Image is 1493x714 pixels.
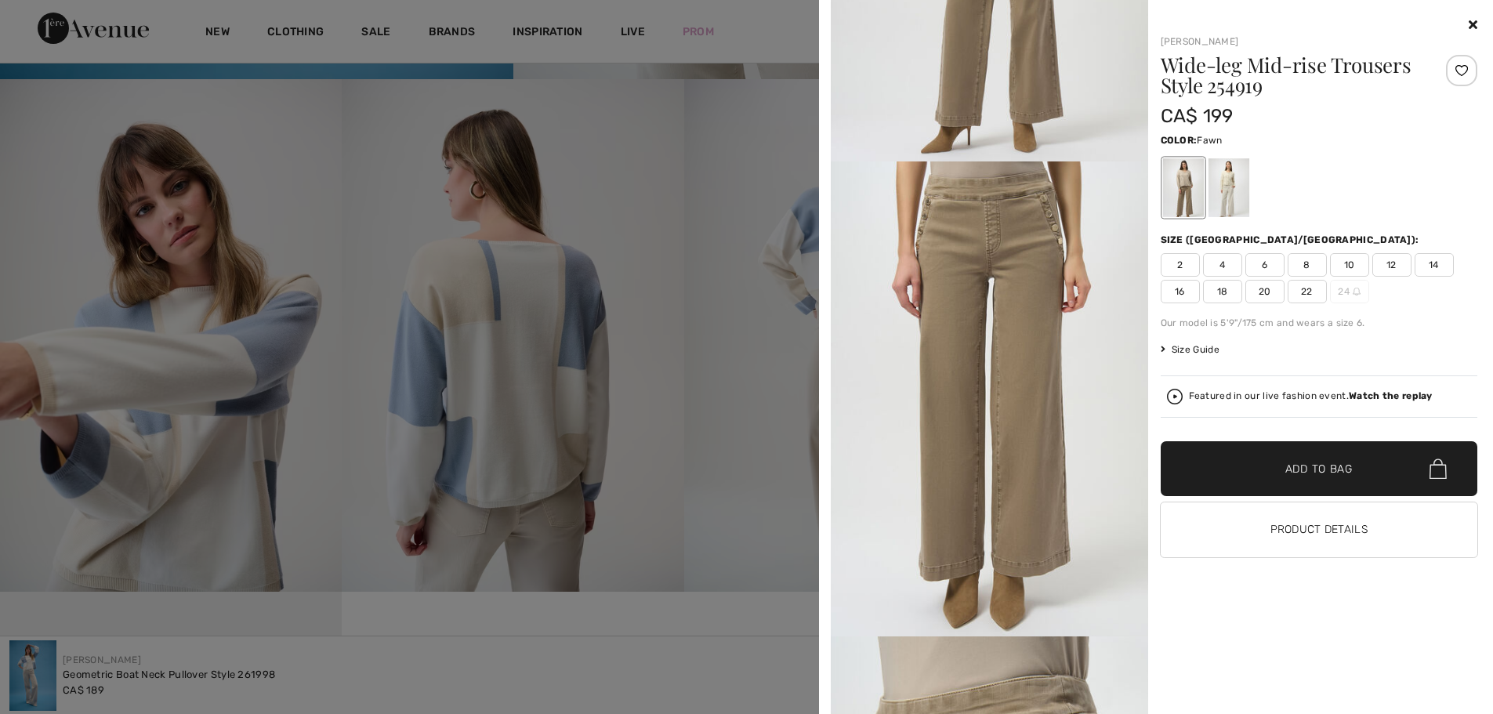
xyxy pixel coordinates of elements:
[1288,280,1327,303] span: 22
[1161,233,1422,247] div: Size ([GEOGRAPHIC_DATA]/[GEOGRAPHIC_DATA]):
[1415,253,1454,277] span: 14
[1197,135,1222,146] span: Fawn
[1161,36,1239,47] a: [PERSON_NAME]
[831,161,1148,636] img: joseph-ribkoff-pants-fawn_254919a_3_65e2_search.jpg
[1161,55,1425,96] h1: Wide-leg Mid-rise Trousers Style 254919
[1161,343,1219,357] span: Size Guide
[1161,441,1478,496] button: Add to Bag
[1161,105,1234,127] span: CA$ 199
[1161,135,1198,146] span: Color:
[1330,280,1369,303] span: 24
[1161,316,1478,330] div: Our model is 5'9"/175 cm and wears a size 6.
[1161,280,1200,303] span: 16
[1430,458,1447,479] img: Bag.svg
[1330,253,1369,277] span: 10
[1167,389,1183,404] img: Watch the replay
[1245,280,1285,303] span: 20
[1203,280,1242,303] span: 18
[1162,158,1203,217] div: Fawn
[1285,461,1353,477] span: Add to Bag
[1189,391,1433,401] div: Featured in our live fashion event.
[1353,288,1361,295] img: ring-m.svg
[1161,253,1200,277] span: 2
[1372,253,1411,277] span: 12
[1161,502,1478,557] button: Product Details
[1349,390,1433,401] strong: Watch the replay
[1288,253,1327,277] span: 8
[1203,253,1242,277] span: 4
[1208,158,1248,217] div: Birch
[35,11,67,25] span: Help
[1245,253,1285,277] span: 6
